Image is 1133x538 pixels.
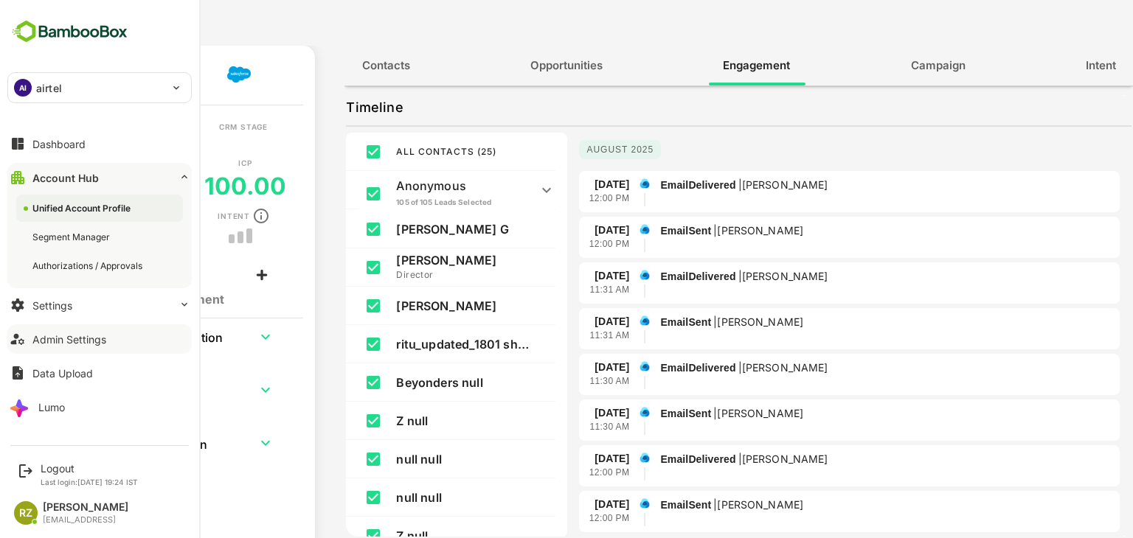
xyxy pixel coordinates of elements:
[41,478,138,486] p: Last login: [DATE] 19:24 IST
[30,318,239,478] table: collapsible table
[665,407,752,419] p: [PERSON_NAME]
[685,361,779,374] p: |
[7,129,192,158] button: Dashboard
[8,73,191,102] div: AIairtel
[543,497,578,511] p: [DATE]
[311,56,358,75] span: Contacts
[538,374,578,389] p: 11:30 AM
[32,202,134,214] div: Unified Account Profile
[63,123,91,130] p: Stage
[105,14,123,32] svg: Click to close Account details panel
[36,80,62,96] p: airtel
[685,453,779,465] p: |
[32,333,106,346] div: Admin Settings
[7,392,192,422] button: Lumo
[609,177,1062,193] p: EmailDelivered
[49,265,99,277] div: Comments
[659,315,754,328] p: |
[685,270,779,282] p: |
[690,361,777,374] p: [PERSON_NAME]
[586,177,600,190] img: dynamicscij.png
[690,453,777,465] p: [PERSON_NAME]
[609,360,1062,376] p: EmailDelivered
[685,178,779,191] p: |
[543,223,578,237] p: [DATE]
[543,268,578,283] p: [DATE]
[30,372,189,408] th: Contact Information
[859,56,914,75] span: Campaign
[538,237,578,252] p: 12:00 PM
[344,490,477,505] p: null null
[671,56,738,75] span: Engagement
[543,360,578,374] p: [DATE]
[7,290,192,320] button: Settings
[306,171,504,209] div: Anonymous105 of 105 Leads Selected
[344,222,477,237] p: [PERSON_NAME] G
[33,222,118,251] h5: 854.08
[538,192,578,206] p: 12:00 PM
[32,259,145,272] div: Authorizations / Approvals
[543,314,578,329] p: [DATE]
[344,375,477,390] p: Beyonders null
[344,197,477,207] p: 105 of 105 Leads Selected
[543,451,578,466] p: [DATE]
[609,451,1062,467] p: EmailDelivered
[32,172,99,184] div: Account Hub
[203,234,207,238] button: trend
[43,501,128,514] div: [PERSON_NAME]
[30,425,189,461] th: Additional Information
[1034,56,1064,75] span: Intent
[7,358,192,388] button: Data Upload
[665,315,752,328] p: [PERSON_NAME]
[187,159,200,167] p: ICP
[32,231,113,243] div: Segment Manager
[32,69,122,81] p: Account Details
[690,178,777,191] p: [PERSON_NAME]
[7,324,192,354] button: Admin Settings
[344,452,477,467] p: null null
[665,224,752,237] p: [PERSON_NAME]
[167,123,216,130] p: CRM Stage
[659,224,754,237] p: |
[538,283,578,298] p: 11:31 AM
[479,56,551,75] span: Opportunities
[586,268,600,282] img: dynamicscij.png
[203,326,225,348] button: expand row
[38,14,98,32] h2: affinity2
[586,405,600,419] img: dynamicscij.png
[344,337,477,352] p: ritu_updated_1801 sharma1801
[609,405,1062,422] p: EmailSent
[609,497,1062,513] p: EmailSent
[538,466,578,481] p: 12:00 PM
[7,18,132,46] img: BambooboxFullLogoMark.5f36c76dfaba33ec1ec1367b70bb1252.svg
[659,407,754,419] p: |
[344,253,477,268] p: [PERSON_NAME]
[166,212,198,220] p: Intent
[665,498,752,511] p: [PERSON_NAME]
[203,432,225,454] button: expand row
[32,367,93,380] div: Data Upload
[609,268,1062,284] p: EmailDelivered
[344,268,477,282] p: Director
[293,46,1081,85] div: full width tabs example
[659,498,754,511] p: |
[586,360,600,373] img: dynamicscij.png
[43,515,128,525] div: [EMAIL_ADDRESS]
[35,209,94,217] p: Engagement
[203,379,225,401] button: expand row
[38,401,65,413] div: Lumo
[344,178,477,193] p: Anonymous
[36,172,116,200] h5: 627.86
[153,172,235,200] h5: 100.00
[586,314,600,327] img: dynamicscij.png
[49,293,220,307] h1: No Comment
[14,79,32,97] div: AI
[586,223,600,236] img: dynamicscij.png
[690,270,777,282] p: [PERSON_NAME]
[538,329,578,343] p: 11:31 AM
[14,501,38,525] div: RZ
[586,451,600,464] img: dynamicscij.png
[32,299,72,312] div: Settings
[344,146,445,157] span: ALL CONTACTS ( 25 )
[543,405,578,420] p: [DATE]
